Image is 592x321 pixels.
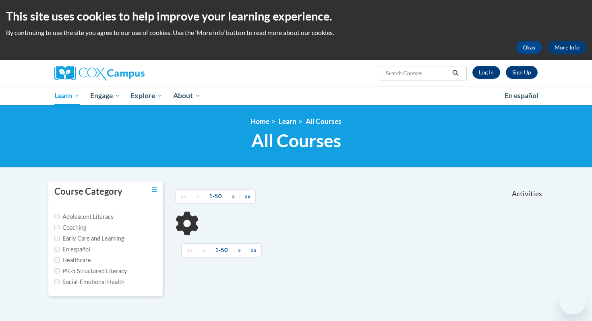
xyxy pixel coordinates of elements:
[279,117,296,126] a: Learn
[54,66,145,80] img: Cox Campus
[516,41,542,54] button: Okay
[90,91,120,101] span: Engage
[385,68,449,78] input: Search Courses
[251,247,257,253] span: »»
[173,91,201,101] span: About
[54,236,60,241] input: Checkbox for Options
[6,8,586,24] h2: This site uses cookies to help improve your learning experience.
[548,41,586,54] a: More Info
[54,245,90,254] label: En español
[54,278,124,286] label: Social-Emotional Health
[227,189,240,204] a: Next
[54,268,60,274] input: Checkbox for Options
[54,267,127,276] label: PK-5 Structured Literacy
[232,193,235,200] span: »
[246,243,262,257] a: End
[130,91,163,101] span: Explore
[54,257,60,263] input: Checkbox for Options
[125,86,168,105] a: Explore
[54,223,86,232] label: Coaching
[191,189,204,204] a: Previous
[472,66,500,79] a: Log In
[54,214,60,219] input: Checkbox for Options
[85,86,126,105] a: Engage
[210,243,233,257] a: 1-50
[202,247,205,253] span: «
[6,28,586,37] p: By continuing to use the site you agree to our use of cookies. Use the ‘More info’ button to read...
[54,66,207,80] a: Cox Campus
[175,189,191,204] a: Begining
[196,193,199,200] span: «
[250,117,269,126] a: Home
[54,234,124,243] label: Early Care and Learning
[54,256,91,265] label: Healthcare
[54,91,80,101] span: Learn
[197,243,210,257] a: Previous
[54,225,60,230] input: Checkbox for Options
[49,86,85,105] a: Learn
[42,86,550,105] div: Main menu
[204,189,227,204] a: 1-50
[186,247,192,253] span: ««
[506,66,538,79] a: Register
[152,185,157,194] a: Toggle collapse
[240,189,256,204] a: End
[512,189,542,198] span: Activities
[560,289,586,315] iframe: Button to launch messaging window
[251,130,341,151] span: All Courses
[168,86,206,105] a: About
[54,247,60,252] input: Checkbox for Options
[499,87,544,104] a: En español
[449,68,462,78] button: Search
[54,212,114,221] label: Adolescent Literacy
[238,247,241,253] span: »
[505,91,538,100] span: En español
[180,193,186,200] span: ««
[306,117,342,126] a: All Courses
[181,243,197,257] a: Begining
[54,185,122,198] h3: Course Category
[245,193,250,200] span: »»
[54,279,60,284] input: Checkbox for Options
[233,243,246,257] a: Next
